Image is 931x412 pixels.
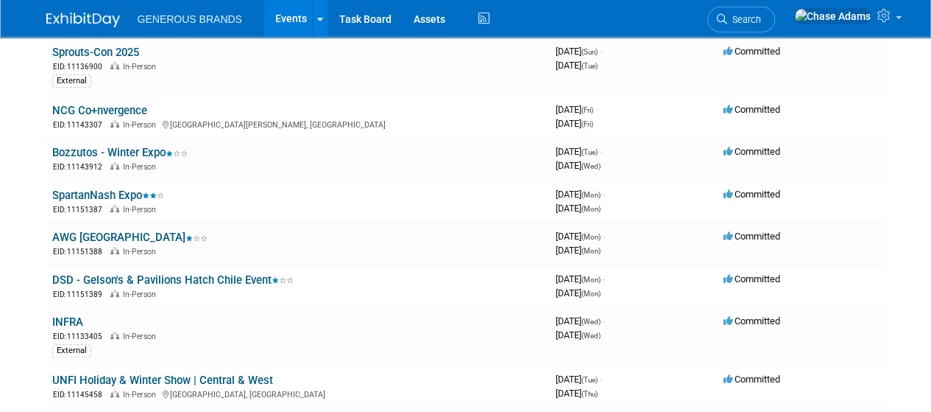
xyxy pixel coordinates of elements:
[794,8,871,24] img: Chase Adams
[52,315,83,329] a: INFRA
[123,290,160,299] span: In-Person
[52,374,273,387] a: UNFI Holiday & Winter Show | Central & West
[723,146,780,157] span: Committed
[53,290,108,298] span: EID: 11151389
[581,162,601,170] span: (Wed)
[123,247,160,256] span: In-Person
[581,318,601,326] span: (Wed)
[556,203,601,214] span: [DATE]
[52,388,544,400] div: [GEOGRAPHIC_DATA], [GEOGRAPHIC_DATA]
[581,332,601,340] span: (Wed)
[110,332,119,339] img: In-Person Event
[595,104,598,115] span: -
[707,7,775,32] a: Search
[53,206,108,214] span: EID: 11151387
[556,189,605,200] span: [DATE]
[556,146,602,157] span: [DATE]
[52,231,208,244] a: AWG [GEOGRAPHIC_DATA]
[556,60,598,71] span: [DATE]
[556,273,605,284] span: [DATE]
[52,74,91,88] div: External
[138,13,242,25] span: GENEROUS BRANDS
[556,160,601,171] span: [DATE]
[556,231,605,242] span: [DATE]
[727,14,761,25] span: Search
[581,276,601,284] span: (Mon)
[556,46,602,57] span: [DATE]
[123,390,160,399] span: In-Person
[52,118,544,130] div: [GEOGRAPHIC_DATA][PERSON_NAME], [GEOGRAPHIC_DATA]
[603,189,605,200] span: -
[123,120,160,130] span: In-Person
[581,106,593,114] span: (Fri)
[123,332,160,341] span: In-Person
[556,388,598,399] span: [DATE]
[123,62,160,71] span: In-Person
[603,231,605,242] span: -
[110,162,119,170] img: In-Person Event
[723,46,780,57] span: Committed
[723,189,780,200] span: Committed
[110,390,119,397] img: In-Person Event
[53,332,108,341] span: EID: 11133405
[600,146,602,157] span: -
[581,233,601,241] span: (Mon)
[556,104,598,115] span: [DATE]
[581,205,601,213] span: (Mon)
[723,104,780,115] span: Committed
[53,163,108,171] span: EID: 11143912
[556,287,601,298] span: [DATE]
[110,205,119,212] img: In-Person Event
[723,273,780,284] span: Committed
[556,374,602,385] span: [DATE]
[52,104,147,117] a: NCG Co+nvergence
[53,391,108,399] span: EID: 11145458
[723,231,780,242] span: Committed
[556,118,593,129] span: [DATE]
[556,245,601,256] span: [DATE]
[52,146,188,159] a: Bozzutos - Winter Expo
[53,63,108,71] span: EID: 11136900
[52,273,294,287] a: DSD - Gelson's & Pavilions Hatch Chile Event
[581,120,593,128] span: (Fri)
[110,62,119,69] img: In-Person Event
[581,191,601,199] span: (Mon)
[600,374,602,385] span: -
[123,162,160,172] span: In-Person
[556,329,601,341] span: [DATE]
[123,205,160,214] span: In-Person
[581,376,598,384] span: (Tue)
[53,248,108,256] span: EID: 11151388
[723,315,780,327] span: Committed
[581,390,598,398] span: (Thu)
[581,247,601,255] span: (Mon)
[581,62,598,70] span: (Tue)
[110,120,119,128] img: In-Person Event
[46,13,120,27] img: ExhibitDay
[556,315,605,327] span: [DATE]
[581,48,598,56] span: (Sun)
[52,189,164,202] a: SpartanNash Expo
[603,315,605,327] span: -
[723,374,780,385] span: Committed
[53,121,108,129] span: EID: 11143307
[603,273,605,284] span: -
[581,290,601,298] span: (Mon)
[581,148,598,156] span: (Tue)
[110,290,119,297] img: In-Person Event
[110,247,119,254] img: In-Person Event
[52,344,91,357] div: External
[52,46,139,59] a: Sprouts-Con 2025
[600,46,602,57] span: -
